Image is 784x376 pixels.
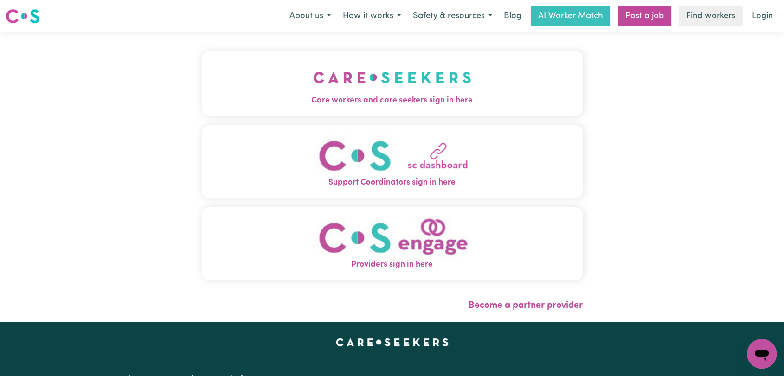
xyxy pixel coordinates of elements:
[202,51,583,116] button: Care workers and care seekers sign in here
[618,6,671,26] a: Post a job
[202,259,583,271] span: Providers sign in here
[498,6,527,26] a: Blog
[6,6,40,27] a: Careseekers logo
[469,301,583,310] a: Become a partner provider
[202,95,583,107] span: Care workers and care seekers sign in here
[336,338,449,346] a: Careseekers home page
[531,6,610,26] a: AI Worker Match
[202,207,583,280] button: Providers sign in here
[407,6,498,26] button: Safety & resources
[202,125,583,198] button: Support Coordinators sign in here
[283,6,337,26] button: About us
[747,339,777,369] iframe: Button to launch messaging window
[202,177,583,189] span: Support Coordinators sign in here
[337,6,407,26] button: How it works
[679,6,743,26] a: Find workers
[6,8,40,25] img: Careseekers logo
[746,6,778,26] a: Login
